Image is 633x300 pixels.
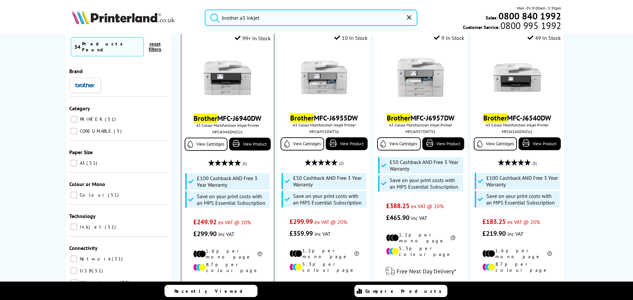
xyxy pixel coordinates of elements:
span: Free Next Day Delivery* [397,267,456,275]
span: 51 [86,160,99,166]
span: Wireless [78,280,118,286]
li: 5.3p per colour page [289,261,359,273]
div: MFCJ6540DWZU1 [475,129,559,134]
span: 51 [105,224,117,230]
span: (2) [339,157,344,170]
li: 5.3p per colour page [386,245,456,257]
input: CONSUMABLE 3 [71,128,77,134]
span: A3 Colour Multifunction Inkjet Printer [474,123,560,127]
img: Brother [75,83,95,88]
span: 54 [75,43,80,50]
div: modal_delivery [474,278,560,296]
span: £299.90 [193,230,217,238]
span: A3 [78,160,86,166]
img: Brother-MFC-J6957DW-Front-Main-Small.jpg [396,53,445,102]
span: inc VAT [411,215,427,221]
span: Colour or Mono [69,181,105,187]
div: modal_delivery [377,262,464,281]
span: Customer Service: [463,22,561,30]
span: 51 [105,116,117,122]
span: 51 [108,192,120,198]
span: 51 [92,268,105,274]
a: Compare Products [354,285,447,297]
div: 99+ In Stock [235,35,271,41]
a: View Cartridges [474,137,517,150]
li: 1.2p per mono page [289,248,359,259]
img: Brother-MFC-J6940DW-Front-Small.jpg [203,53,252,102]
span: Mon - Fri 9:00am - 5:30pm [517,5,561,11]
div: 10 In Stock [334,35,368,41]
span: Network [78,256,111,262]
span: (5) [243,157,247,170]
span: Save on your print costs with an MPS Essential Subscription [390,177,462,190]
a: Printerland Logo [72,10,196,26]
a: View Product [422,137,464,150]
input: Colour 51 [71,192,77,198]
span: £219.90 [482,229,506,238]
input: Network 51 [71,256,77,262]
span: £299.99 [289,217,313,226]
span: ex VAT @ 20% [411,203,444,209]
a: View Product [229,138,271,150]
mark: Brother [290,113,314,123]
span: £359.99 [289,229,313,238]
span: ex VAT @ 20% [507,219,540,225]
a: View Product [326,137,368,150]
span: 3 [114,128,123,134]
a: BrotherMFC-J6957DW [387,113,455,123]
button: reset filters [144,41,166,52]
span: A3 Colour Multifunction Inkjet Printer [377,123,464,127]
span: ex VAT @ 20% [218,219,251,226]
span: CONSUMABLE [78,128,113,134]
img: Brother-MFC-J6955DW-Front-Main-Small.jpg [299,53,349,102]
li: 1.6p per mono page [193,248,262,260]
span: ex VAT @ 20% [315,219,347,225]
span: £388.25 [386,202,409,210]
span: USB [78,268,91,274]
div: 9 In Stock [434,35,464,41]
a: BrotherMFC-J6540DW [483,113,551,123]
span: Technology [69,213,96,219]
input: Wireless 50 [71,279,77,286]
span: inc VAT [315,231,331,237]
a: BrotherMFC-J6940DW [194,114,261,123]
div: Products Found [82,41,140,53]
input: Search product [205,10,417,26]
div: modal_delivery [185,278,271,297]
div: modal_delivery [281,278,367,296]
input: USB 51 [71,267,77,274]
span: £183.25 [482,217,506,226]
mark: Brother [483,113,507,123]
a: View Product [519,137,560,150]
span: Category [69,105,90,112]
span: (3) [532,157,537,170]
span: Colour [78,192,107,198]
span: Inkjet [78,224,104,230]
span: £50 Cashback AND Free 3 Year Warranty [390,159,462,172]
li: 8.7p per colour page [482,261,552,273]
span: Brand [69,68,83,74]
span: inc VAT [218,231,234,237]
li: 1.6p per mono page [482,248,552,259]
li: 8.7p per colour page [193,261,262,273]
span: Connectivity [69,245,98,251]
img: Brother-MFC-J6540DW-Front-Small.jpg [493,53,542,102]
span: 51 [112,256,124,262]
span: Save on your print costs with an MPS Essential Subscription [293,193,365,206]
span: inc VAT [507,231,524,237]
div: 49 In Stock [527,35,561,41]
span: Compare Products [365,288,445,294]
a: Recently Viewed [165,285,257,297]
span: £50 Cashback AND Free 3 Year Warranty [293,175,365,188]
input: A3 51 [71,160,77,166]
a: View Cartridges [377,137,420,150]
a: View Cartridges [185,138,227,151]
input: Inkjet 51 [71,224,77,230]
span: 0800 995 1992 [499,22,561,29]
li: 1.2p per mono page [386,232,456,244]
span: Paper Size [69,149,93,155]
a: BrotherMFC-J6955DW [290,113,358,123]
span: £465.90 [386,213,409,222]
div: MFCJ6957DWTS1 [379,129,462,134]
span: Recently Viewed [174,288,249,294]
